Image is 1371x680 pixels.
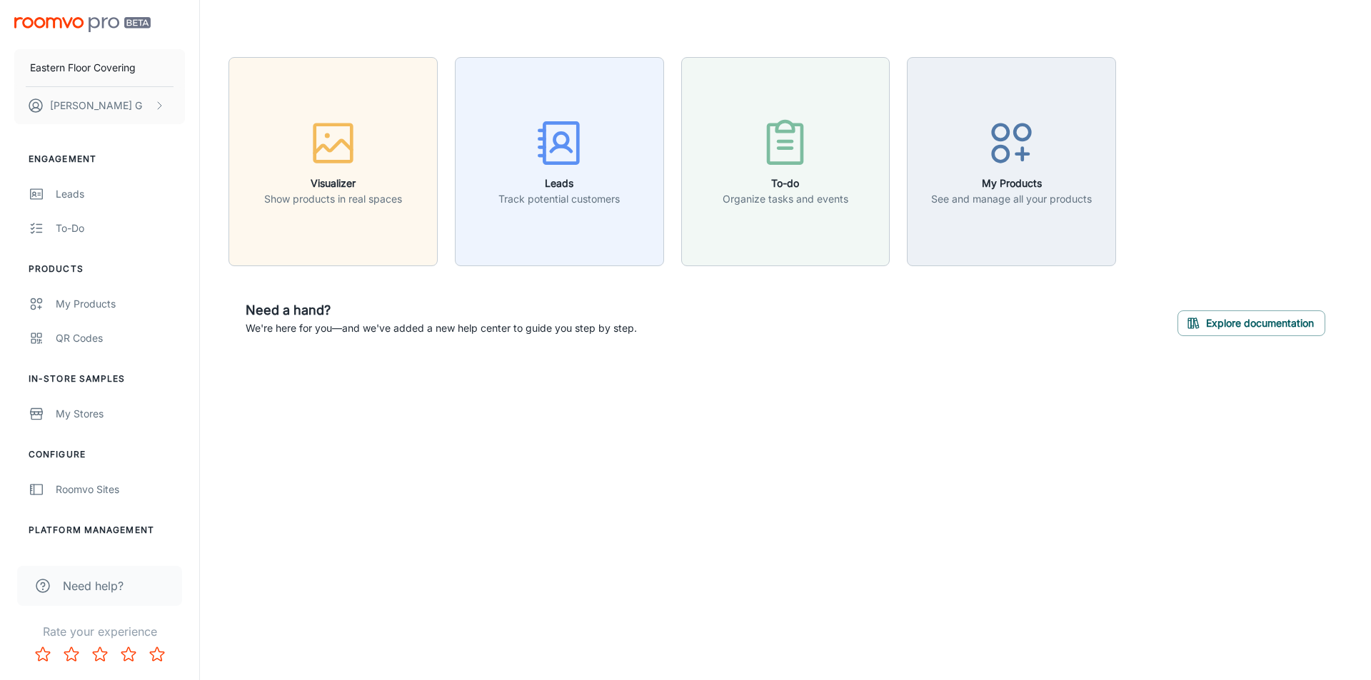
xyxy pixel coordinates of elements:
button: VisualizerShow products in real spaces [228,57,438,266]
p: [PERSON_NAME] G [50,98,142,113]
div: QR Codes [56,330,185,346]
a: LeadsTrack potential customers [455,153,664,168]
p: See and manage all your products [931,191,1092,207]
button: LeadsTrack potential customers [455,57,664,266]
img: Roomvo PRO Beta [14,17,151,32]
a: My ProductsSee and manage all your products [907,153,1116,168]
p: Track potential customers [498,191,620,207]
button: Eastern Floor Covering [14,49,185,86]
a: Explore documentation [1177,315,1325,329]
h6: To-do [723,176,848,191]
div: My Stores [56,406,185,422]
h6: Leads [498,176,620,191]
h6: Visualizer [264,176,402,191]
p: We're here for you—and we've added a new help center to guide you step by step. [246,320,637,336]
p: Eastern Floor Covering [30,60,136,76]
a: To-doOrganize tasks and events [681,153,890,168]
p: Show products in real spaces [264,191,402,207]
h6: Need a hand? [246,300,637,320]
p: Organize tasks and events [723,191,848,207]
button: Explore documentation [1177,310,1325,336]
div: My Products [56,296,185,312]
div: To-do [56,220,185,236]
button: My ProductsSee and manage all your products [907,57,1116,266]
div: Leads [56,186,185,202]
h6: My Products [931,176,1092,191]
button: To-doOrganize tasks and events [681,57,890,266]
button: [PERSON_NAME] G [14,87,185,124]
